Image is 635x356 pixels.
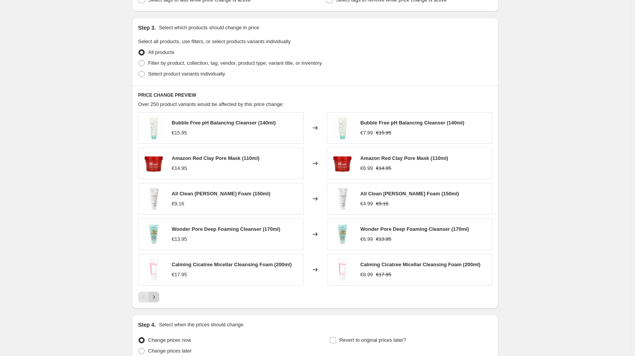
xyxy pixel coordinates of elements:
div: €13.95 [172,235,187,243]
img: Product-page-sizes_bc453453-e189-4c20-bdc4-08a75882c132_80x.jpg [331,258,354,281]
span: Wonder Pore Deep Foaming Cleanser (170ml) [360,226,469,232]
div: €4.99 [360,200,373,208]
img: Wonder_Pore_Deep_Foaming_Cleanser_80x.jpg [331,223,354,246]
strike: €13.95 [376,235,392,243]
img: 98f88255-c1a6-403f-a643-a045f8fdc0a8.0e3b16534f803e19bdefd495d6e013c4_80x.jpg [331,152,354,175]
img: Product-page-sizes_8fb7088a-1bfd-499d-8a74-2afb84d795e7_80x.jpg [331,187,354,210]
span: Select all products, use filters, or select products variants individually [138,39,290,44]
strike: €15.95 [376,129,392,137]
h6: PRICE CHANGE PREVIEW [138,92,492,98]
strike: €17.95 [376,271,392,279]
img: s-l1600_7173f557-bf23-4c59-bab9-e84362234889_80x.jpg [142,116,166,139]
div: €7.99 [360,129,373,137]
img: 98f88255-c1a6-403f-a643-a045f8fdc0a8.0e3b16534f803e19bdefd495d6e013c4_80x.jpg [142,152,166,175]
span: Filter by product, collection, tag, vendor, product type, variant title, or inventory [148,60,322,66]
span: Amazon Red Clay Pore Mask (110ml) [360,155,448,161]
img: Wonder_Pore_Deep_Foaming_Cleanser_80x.jpg [142,223,166,246]
div: €9.16 [172,200,184,208]
span: Bubble Free pH Balancing Cleanser (140ml) [172,120,275,126]
p: Select when the prices should change [159,321,243,329]
span: Select product variants individually [148,71,225,77]
span: Calming Cicatree Micellar Cleansing Foam (200ml) [172,262,292,267]
span: All Clean [PERSON_NAME] Foam (150ml) [172,191,270,196]
div: €15.95 [172,129,187,137]
img: Product-page-sizes_8fb7088a-1bfd-499d-8a74-2afb84d795e7_80x.jpg [142,187,166,210]
nav: Pagination [138,292,159,302]
span: Change prices later [148,348,192,354]
span: All products [148,49,174,55]
span: Revert to original prices later? [339,337,406,343]
div: €6.99 [360,165,373,172]
div: €6.99 [360,235,373,243]
h2: Step 4. [138,321,156,329]
strike: €14.95 [376,165,392,172]
span: Bubble Free pH Balancing Cleanser (140ml) [360,120,464,126]
span: Calming Cicatree Micellar Cleansing Foam (200ml) [360,262,480,267]
strike: €9.16 [376,200,389,208]
img: s-l1600_7173f557-bf23-4c59-bab9-e84362234889_80x.jpg [331,116,354,139]
h2: Step 3. [138,24,156,32]
div: €14.95 [172,165,187,172]
span: All Clean [PERSON_NAME] Foam (150ml) [360,191,459,196]
span: Change prices now [148,337,191,343]
span: Amazon Red Clay Pore Mask (110ml) [172,155,260,161]
span: Wonder Pore Deep Foaming Cleanser (170ml) [172,226,280,232]
div: €17.95 [172,271,187,279]
div: €8.99 [360,271,373,279]
img: Product-page-sizes_bc453453-e189-4c20-bdc4-08a75882c132_80x.jpg [142,258,166,281]
button: Next [149,292,159,302]
span: Over 250 product variants would be affected by this price change: [138,101,284,107]
p: Select which products should change in price [159,24,259,32]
